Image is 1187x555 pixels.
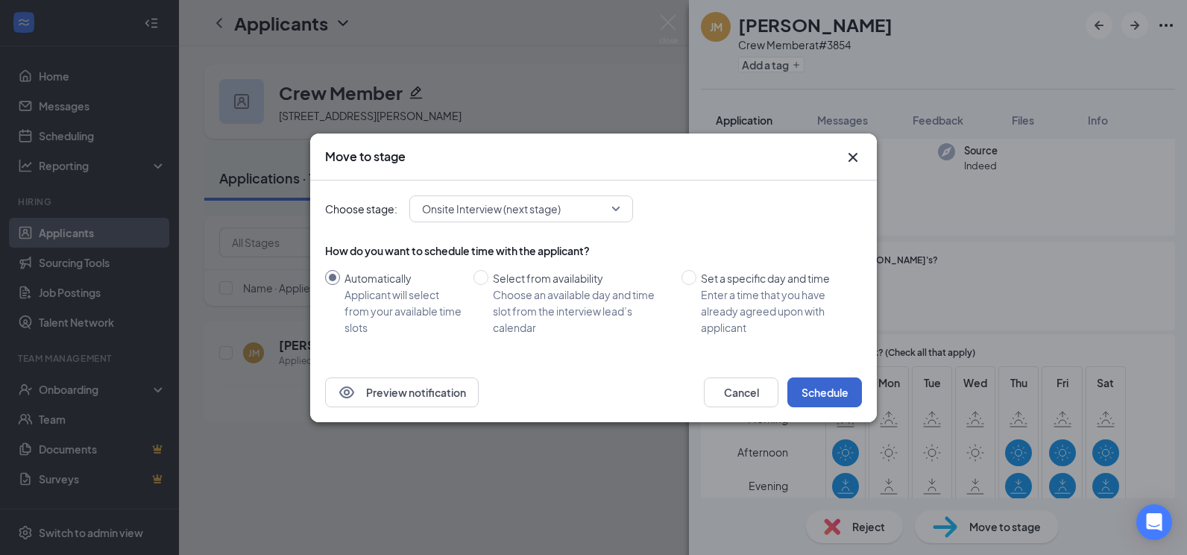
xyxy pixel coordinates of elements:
[701,286,850,336] div: Enter a time that you have already agreed upon with applicant
[844,148,862,166] svg: Cross
[704,377,778,407] button: Cancel
[325,377,479,407] button: EyePreview notification
[338,383,356,401] svg: Eye
[325,201,397,217] span: Choose stage:
[344,286,462,336] div: Applicant will select from your available time slots
[1136,504,1172,540] div: Open Intercom Messenger
[493,286,670,336] div: Choose an available day and time slot from the interview lead’s calendar
[422,198,561,220] span: Onsite Interview (next stage)
[325,243,862,258] div: How do you want to schedule time with the applicant?
[844,148,862,166] button: Close
[493,270,670,286] div: Select from availability
[701,270,850,286] div: Set a specific day and time
[325,148,406,165] h3: Move to stage
[787,377,862,407] button: Schedule
[344,270,462,286] div: Automatically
